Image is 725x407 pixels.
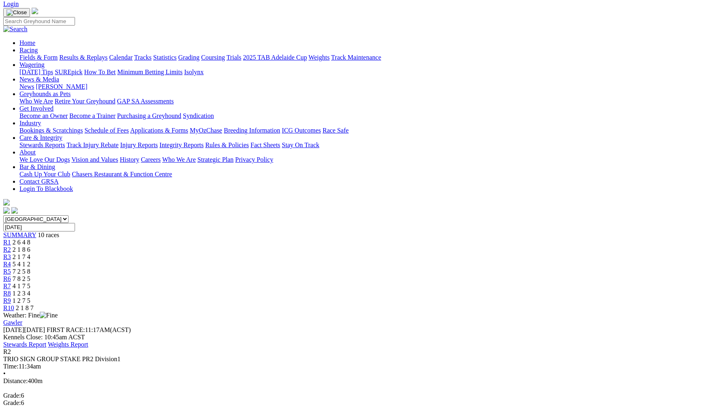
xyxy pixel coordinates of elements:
div: TRIO SIGN GROUP STAKE PR2 Division1 [3,356,722,363]
a: Results & Replays [59,54,107,61]
span: 2 1 8 6 [13,246,30,253]
span: 1 2 7 5 [13,297,30,304]
span: 2 1 8 7 [16,304,34,311]
a: SUREpick [55,69,82,75]
a: R7 [3,283,11,289]
span: 10 races [38,231,59,238]
a: SUMMARY [3,231,36,238]
span: Time: [3,363,19,370]
a: Get Involved [19,105,54,112]
span: 7 8 2 5 [13,275,30,282]
span: R2 [3,348,11,355]
a: 2025 TAB Adelaide Cup [243,54,307,61]
a: Breeding Information [224,127,280,134]
span: R8 [3,290,11,297]
a: Login To Blackbook [19,185,73,192]
a: Syndication [183,112,214,119]
span: 5 4 1 2 [13,261,30,268]
span: R3 [3,253,11,260]
img: twitter.svg [11,207,18,214]
a: Trials [226,54,241,61]
a: Weights [309,54,330,61]
div: News & Media [19,83,722,90]
a: Gawler [3,319,22,326]
a: Bar & Dining [19,163,55,170]
a: Who We Are [162,156,196,163]
a: MyOzChase [190,127,222,134]
img: Fine [40,312,58,319]
span: 11:17AM(ACST) [47,326,131,333]
span: 1 2 3 4 [13,290,30,297]
a: Retire Your Greyhound [55,98,116,105]
div: Bar & Dining [19,171,722,178]
a: Injury Reports [120,141,158,148]
a: History [120,156,139,163]
a: GAP SA Assessments [117,98,174,105]
a: Stewards Report [3,341,46,348]
a: Track Injury Rebate [66,141,118,148]
a: Vision and Values [71,156,118,163]
a: Race Safe [322,127,348,134]
div: Kennels Close: 10:45am ACST [3,334,722,341]
a: Become a Trainer [69,112,116,119]
a: Fields & Form [19,54,58,61]
a: R5 [3,268,11,275]
a: Weights Report [48,341,88,348]
span: Grade: [3,399,21,406]
a: Industry [19,120,41,126]
a: Chasers Restaurant & Function Centre [72,171,172,178]
a: Rules & Policies [205,141,249,148]
div: 6 [3,399,722,407]
input: Select date [3,223,75,231]
span: FIRST RACE: [47,326,85,333]
span: 2 6 4 8 [13,239,30,246]
a: News & Media [19,76,59,83]
a: Integrity Reports [159,141,204,148]
a: R1 [3,239,11,246]
span: 2 1 7 4 [13,253,30,260]
a: Home [19,39,35,46]
a: We Love Our Dogs [19,156,70,163]
a: Wagering [19,61,45,68]
span: Weather: Fine [3,312,58,319]
a: Coursing [201,54,225,61]
a: Privacy Policy [235,156,273,163]
input: Search [3,17,75,26]
div: About [19,156,722,163]
div: 400m [3,377,722,385]
a: Grading [178,54,199,61]
a: Fact Sheets [251,141,280,148]
a: Strategic Plan [197,156,234,163]
a: R10 [3,304,14,311]
a: Greyhounds as Pets [19,90,71,97]
span: [DATE] [3,326,24,333]
span: • [3,370,6,377]
a: R9 [3,297,11,304]
a: Care & Integrity [19,134,62,141]
a: R4 [3,261,11,268]
a: Racing [19,47,38,54]
a: Contact GRSA [19,178,58,185]
a: Purchasing a Greyhound [117,112,181,119]
img: facebook.svg [3,207,10,214]
img: logo-grsa-white.png [32,8,38,14]
a: Applications & Forms [130,127,188,134]
div: Wagering [19,69,722,76]
a: Who We Are [19,98,53,105]
div: Industry [19,127,722,134]
a: Stewards Reports [19,141,65,148]
div: Greyhounds as Pets [19,98,722,105]
a: About [19,149,36,156]
a: R2 [3,246,11,253]
a: Minimum Betting Limits [117,69,182,75]
span: 4 1 7 5 [13,283,30,289]
a: [PERSON_NAME] [36,83,87,90]
a: ICG Outcomes [282,127,321,134]
a: Statistics [153,54,177,61]
a: Calendar [109,54,133,61]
